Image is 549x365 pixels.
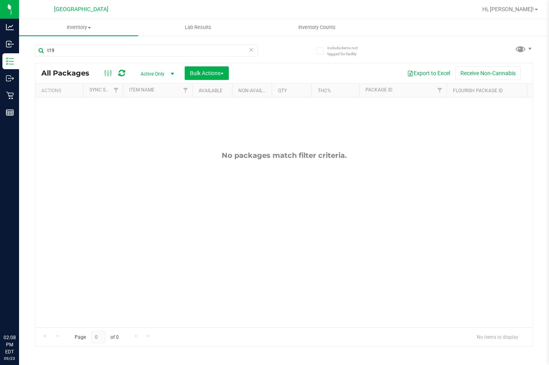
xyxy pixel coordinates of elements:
[190,70,224,76] span: Bulk Actions
[35,151,533,160] div: No packages match filter criteria.
[318,88,331,93] a: THC%
[174,24,222,31] span: Lab Results
[110,83,123,97] a: Filter
[19,24,138,31] span: Inventory
[238,88,274,93] a: Non-Available
[455,66,521,80] button: Receive Non-Cannabis
[6,109,14,116] inline-svg: Reports
[257,19,377,36] a: Inventory Counts
[41,69,97,78] span: All Packages
[4,334,15,355] p: 02:08 PM EDT
[185,66,229,80] button: Bulk Actions
[35,45,258,56] input: Search Package ID, Item Name, SKU, Lot or Part Number...
[89,87,120,93] a: Sync Status
[138,19,257,36] a: Lab Results
[6,91,14,99] inline-svg: Retail
[327,45,367,57] span: Include items not tagged for facility
[6,23,14,31] inline-svg: Analytics
[453,88,503,93] a: Flourish Package ID
[179,83,192,97] a: Filter
[470,331,525,343] span: No items to display
[6,40,14,48] inline-svg: Inbound
[199,88,222,93] a: Available
[129,87,155,93] a: Item Name
[249,45,254,55] span: Clear
[54,6,108,13] span: [GEOGRAPHIC_DATA]
[8,301,32,325] iframe: Resource center
[365,87,392,93] a: Package ID
[288,24,346,31] span: Inventory Counts
[4,355,15,361] p: 09/23
[6,57,14,65] inline-svg: Inventory
[433,83,447,97] a: Filter
[19,19,138,36] a: Inventory
[278,88,287,93] a: Qty
[41,88,80,93] div: Actions
[482,6,534,12] span: Hi, [PERSON_NAME]!
[68,331,125,343] span: Page of 0
[6,74,14,82] inline-svg: Outbound
[402,66,455,80] button: Export to Excel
